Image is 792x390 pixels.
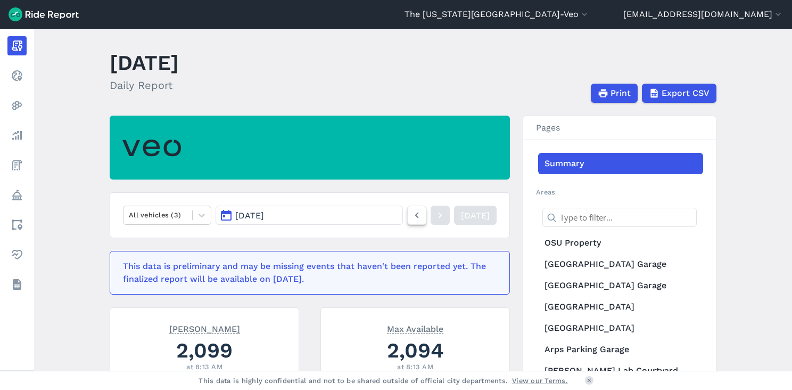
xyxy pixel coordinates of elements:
a: Heatmaps [7,96,27,115]
div: 2,094 [334,336,497,365]
a: [DATE] [454,206,497,225]
div: This data is preliminary and may be missing events that haven't been reported yet. The finalized ... [123,260,490,286]
a: Areas [7,215,27,234]
h1: [DATE] [110,48,179,77]
a: [GEOGRAPHIC_DATA] Garage [538,254,703,275]
button: [DATE] [216,206,403,225]
input: Type to filter... [542,208,697,227]
button: [EMAIL_ADDRESS][DOMAIN_NAME] [623,8,783,21]
img: Ride Report [9,7,79,21]
a: [PERSON_NAME] Lab Courtyard [538,360,703,381]
span: Export CSV [662,87,709,100]
a: Arps Parking Garage [538,339,703,360]
span: [DATE] [235,210,264,221]
button: Export CSV [642,84,716,103]
a: Report [7,36,27,55]
a: Health [7,245,27,264]
span: [PERSON_NAME] [169,323,240,334]
a: Realtime [7,66,27,85]
div: at 8:13 AM [123,362,286,372]
a: Summary [538,153,703,174]
a: Policy [7,185,27,205]
a: [GEOGRAPHIC_DATA] [538,296,703,318]
button: Print [591,84,638,103]
button: The [US_STATE][GEOGRAPHIC_DATA]-Veo [405,8,590,21]
a: Fees [7,156,27,175]
span: Max Available [387,323,443,334]
span: Print [610,87,631,100]
div: at 8:13 AM [334,362,497,372]
h3: Pages [523,116,716,140]
img: Veo [122,133,181,162]
a: OSU Property [538,232,703,254]
div: 2,099 [123,336,286,365]
h2: Daily Report [110,77,179,93]
a: [GEOGRAPHIC_DATA] [538,318,703,339]
a: Datasets [7,275,27,294]
a: [GEOGRAPHIC_DATA] Garage [538,275,703,296]
a: Analyze [7,126,27,145]
a: View our Terms. [512,376,568,386]
h2: Areas [536,187,703,197]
